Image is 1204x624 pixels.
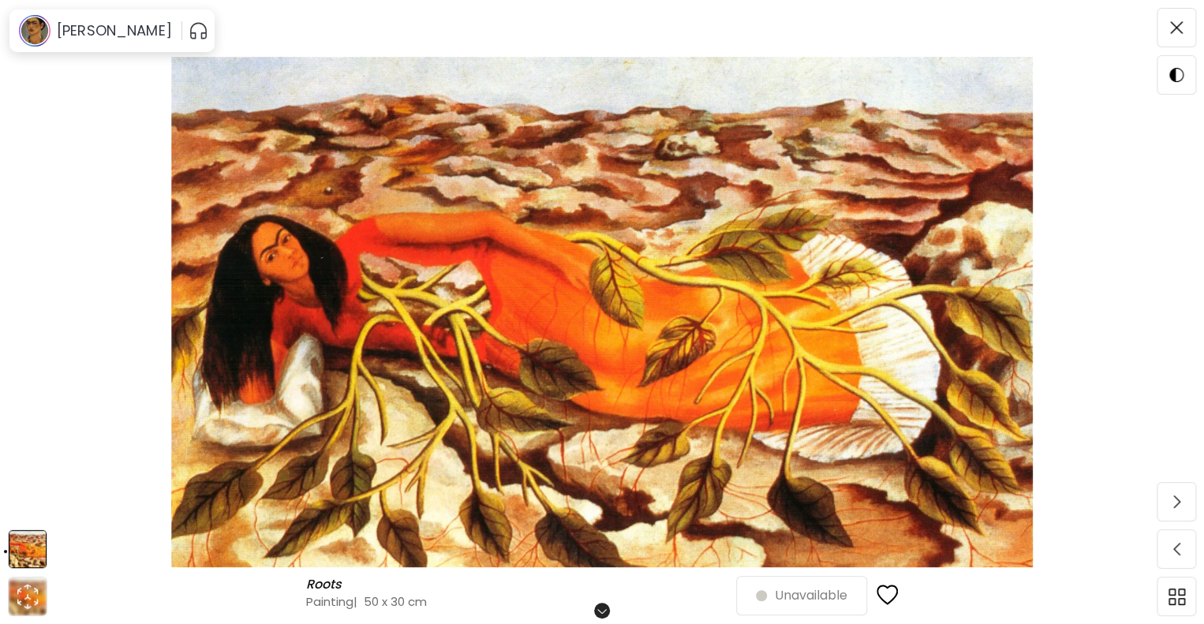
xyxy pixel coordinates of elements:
[189,18,208,43] button: pauseOutline IconGradient Icon
[57,21,172,40] h6: [PERSON_NAME]
[15,584,40,609] div: animation
[867,574,908,617] button: favorites
[306,577,346,592] h6: Roots
[306,593,736,610] h4: Painting | 50 x 30 cm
